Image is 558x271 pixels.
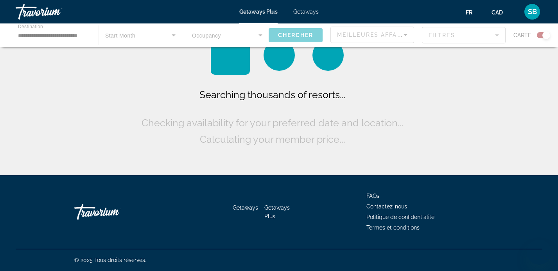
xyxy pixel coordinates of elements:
[492,9,503,16] span: CAD
[366,214,434,220] a: Politique de confidentialité
[239,9,278,15] a: Getaways Plus
[366,203,407,210] a: Contactez-nous
[492,7,510,18] button: Change currency
[199,89,346,101] span: Searching thousands of resorts...
[466,9,472,16] span: fr
[528,8,537,16] span: SB
[264,205,290,219] a: Getaways Plus
[527,240,552,265] iframe: Bouton de lancement de la fenêtre de messagerie
[74,257,146,263] span: © 2025 Tous droits réservés.
[293,9,319,15] a: Getaways
[366,193,379,199] a: FAQs
[466,7,480,18] button: Change language
[233,205,258,211] a: Getaways
[142,117,404,129] span: Checking availability for your preferred date and location...
[16,2,94,22] a: Travorium
[522,4,542,20] button: User Menu
[200,133,345,145] span: Calculating your member price...
[74,200,153,224] a: Travorium
[366,224,420,231] a: Termes et conditions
